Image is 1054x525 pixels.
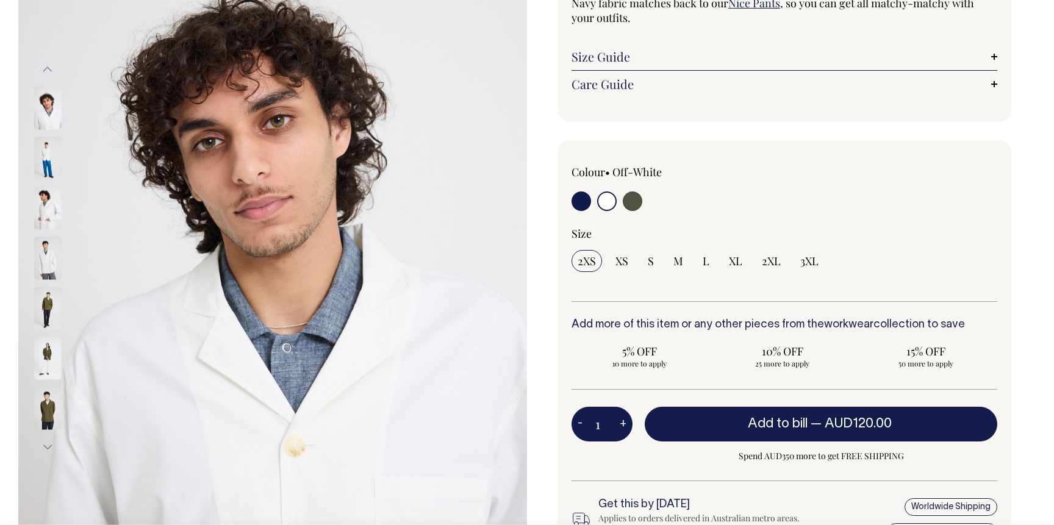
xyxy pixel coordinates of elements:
[612,165,662,179] label: Off-White
[703,254,709,268] span: L
[673,254,683,268] span: M
[642,250,660,272] input: S
[578,359,701,368] span: 10 more to apply
[697,250,715,272] input: L
[34,387,62,429] img: olive
[572,340,708,372] input: 5% OFF 10 more to apply
[721,344,845,359] span: 10% OFF
[811,418,895,430] span: —
[34,287,62,329] img: olive
[34,87,62,129] img: off-white
[572,250,602,272] input: 2XS
[756,250,787,272] input: 2XL
[572,77,997,91] a: Care Guide
[578,254,596,268] span: 2XS
[572,412,589,437] button: -
[864,359,988,368] span: 50 more to apply
[800,254,819,268] span: 3XL
[578,344,701,359] span: 5% OFF
[572,49,997,64] a: Size Guide
[615,254,628,268] span: XS
[864,344,988,359] span: 15% OFF
[572,319,997,331] h6: Add more of this item or any other pieces from the collection to save
[825,418,892,430] span: AUD120.00
[614,412,633,437] button: +
[605,165,610,179] span: •
[645,407,997,441] button: Add to bill —AUD120.00
[762,254,781,268] span: 2XL
[34,337,62,379] img: olive
[572,226,997,241] div: Size
[572,165,742,179] div: Colour
[598,499,804,511] h6: Get this by [DATE]
[38,433,57,460] button: Next
[748,418,808,430] span: Add to bill
[824,320,873,330] a: workwear
[729,254,742,268] span: XL
[794,250,825,272] input: 3XL
[667,250,689,272] input: M
[34,237,62,279] img: off-white
[609,250,634,272] input: XS
[723,250,748,272] input: XL
[721,359,845,368] span: 25 more to apply
[34,137,62,179] img: off-white
[715,340,851,372] input: 10% OFF 25 more to apply
[645,449,997,463] span: Spend AUD350 more to get FREE SHIPPING
[38,56,57,84] button: Previous
[858,340,994,372] input: 15% OFF 50 more to apply
[34,187,62,229] img: off-white
[648,254,654,268] span: S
